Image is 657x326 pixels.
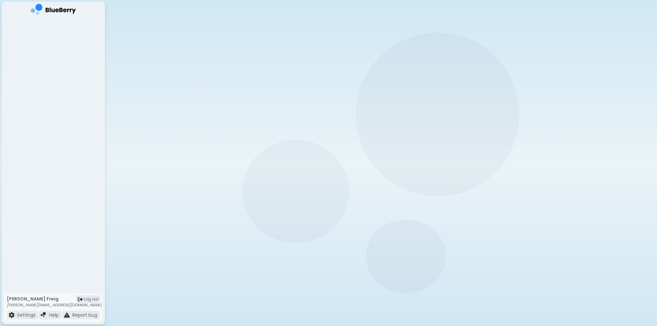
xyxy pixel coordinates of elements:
[31,4,76,17] img: company logo
[72,312,97,318] p: Report bug
[17,312,36,318] p: Settings
[78,297,83,302] img: logout
[64,312,70,318] img: file icon
[7,296,102,302] p: [PERSON_NAME] Freig
[84,297,99,302] span: Log out
[49,312,59,318] p: Help
[9,312,15,318] img: file icon
[41,312,47,318] img: file icon
[7,302,102,308] p: [PERSON_NAME][EMAIL_ADDRESS][DOMAIN_NAME]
